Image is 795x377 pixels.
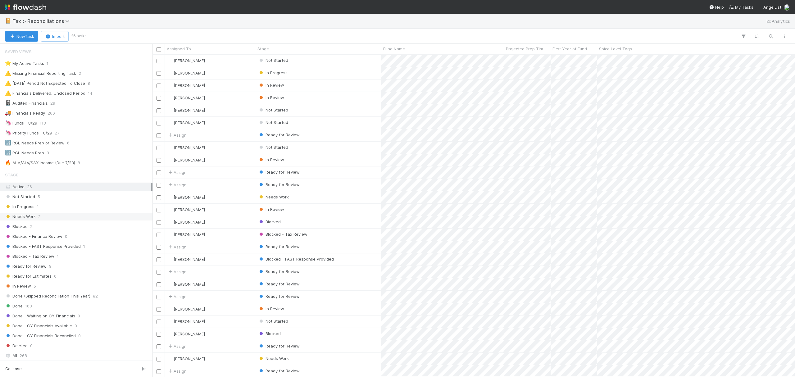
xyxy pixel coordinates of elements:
[167,306,205,312] div: [PERSON_NAME]
[5,70,11,76] span: ⚠️
[157,320,161,324] input: Toggle Row Selected
[71,33,87,39] small: 26 tasks
[167,132,187,138] span: Assign
[258,206,284,212] div: In Review
[75,322,77,330] span: 0
[599,46,632,52] span: Spice Level Tags
[168,307,173,311] img: avatar_cc3a00d7-dd5c-4a2f-8d58-dd6545b20c0d.png
[157,183,161,188] input: Toggle Row Selected
[5,169,18,181] span: Stage
[168,70,173,75] img: avatar_e41e7ae5-e7d9-4d8d-9f56-31b0d7a2f4fd.png
[168,195,173,200] img: avatar_d45d11ee-0024-4901-936f-9df0a9cc3b4e.png
[167,207,205,213] div: [PERSON_NAME]
[506,46,549,52] span: Projected Prep Time (Minutes)
[38,193,40,201] span: 5
[258,330,281,337] div: Blocked
[157,121,161,125] input: Toggle Row Selected
[174,157,205,162] span: [PERSON_NAME]
[47,60,48,67] span: 1
[5,292,90,300] span: Done (Skipped Reconciliation This Year)
[5,2,46,12] img: logo-inverted-e16ddd16eac7371096b0.svg
[167,182,187,188] div: Assign
[258,157,284,162] span: In Review
[168,331,173,336] img: avatar_711f55b7-5a46-40da-996f-bc93b6b86381.png
[157,220,161,225] input: Toggle Row Selected
[167,231,205,238] div: [PERSON_NAME]
[258,95,284,100] span: In Review
[258,145,288,150] span: Not Started
[174,207,205,212] span: [PERSON_NAME]
[258,219,281,224] span: Blocked
[5,100,11,106] span: 📓
[729,4,753,10] a: My Tasks
[5,120,11,125] span: 🦄
[174,70,205,75] span: [PERSON_NAME]
[167,269,187,275] span: Assign
[258,170,300,175] span: Ready for Review
[88,89,92,97] span: 14
[167,82,205,89] div: [PERSON_NAME]
[157,71,161,76] input: Toggle Row Selected
[784,4,790,11] img: avatar_d45d11ee-0024-4901-936f-9df0a9cc3b4e.png
[167,95,205,101] div: [PERSON_NAME]
[5,18,11,24] span: 📔
[174,307,205,311] span: [PERSON_NAME]
[79,70,81,77] span: 2
[763,5,781,10] span: AngelList
[167,219,205,225] div: [PERSON_NAME]
[5,129,52,137] div: Priority Funds - 8/29
[157,270,161,275] input: Toggle Row Selected
[729,5,753,10] span: My Tasks
[5,140,11,145] span: 🔢
[30,342,33,350] span: 0
[167,343,187,349] span: Assign
[258,343,300,348] span: Ready for Review
[258,281,300,286] span: Ready for Review
[552,46,587,52] span: First Year of Fund
[258,70,288,75] span: In Progress
[174,58,205,63] span: [PERSON_NAME]
[5,312,75,320] span: Done - Waiting on CY Financials
[157,59,161,63] input: Toggle Row Selected
[258,194,289,200] div: Needs Work
[157,307,161,312] input: Toggle Row Selected
[258,293,300,299] div: Ready for Review
[5,183,151,191] div: Active
[168,356,173,361] img: avatar_e41e7ae5-e7d9-4d8d-9f56-31b0d7a2f4fd.png
[5,89,85,97] div: Financials Delivered, Unclosed Period
[258,132,300,138] div: Ready for Review
[258,83,284,88] span: In Review
[5,150,11,155] span: 🔢
[5,80,11,86] span: ⚠️
[168,145,173,150] img: avatar_66854b90-094e-431f-b713-6ac88429a2b8.png
[157,245,161,250] input: Toggle Row Selected
[174,232,205,237] span: [PERSON_NAME]
[167,57,205,64] div: [PERSON_NAME]
[383,46,405,52] span: Fund Name
[258,58,288,63] span: Not Started
[258,256,334,262] div: Blocked - FAST Response Provided
[5,160,11,165] span: 🔥
[258,70,288,76] div: In Progress
[157,344,161,349] input: Toggle Row Selected
[157,233,161,237] input: Toggle Row Selected
[168,108,173,113] img: avatar_66854b90-094e-431f-b713-6ac88429a2b8.png
[167,120,205,126] div: [PERSON_NAME]
[5,213,36,220] span: Needs Work
[5,342,28,350] span: Deleted
[258,343,300,349] div: Ready for Review
[258,119,288,125] div: Not Started
[168,282,173,287] img: avatar_85833754-9fc2-4f19-a44b-7938606ee299.png
[157,282,161,287] input: Toggle Row Selected
[174,282,205,287] span: [PERSON_NAME]
[258,182,300,187] span: Ready for Review
[167,368,187,374] span: Assign
[5,366,22,372] span: Collapse
[5,282,31,290] span: In Review
[93,292,98,300] span: 82
[167,194,205,200] div: [PERSON_NAME]
[258,318,288,324] div: Not Started
[258,306,284,312] div: In Review
[258,356,289,361] span: Needs Work
[168,257,173,262] img: avatar_c0d2ec3f-77e2-40ea-8107-ee7bdb5edede.png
